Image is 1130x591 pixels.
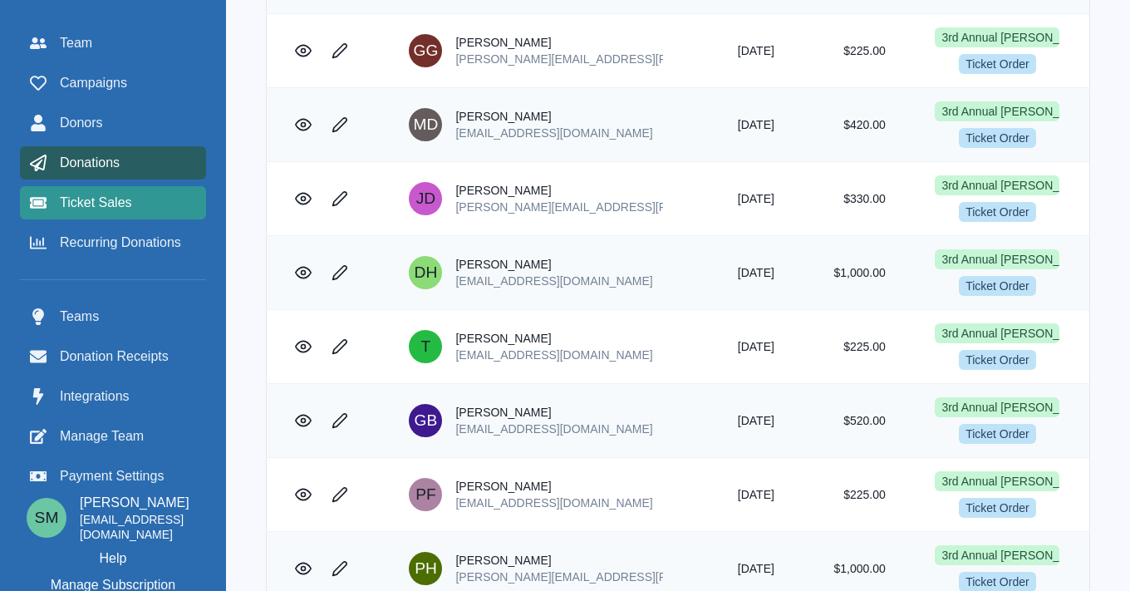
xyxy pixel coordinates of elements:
p: [EMAIL_ADDRESS][DOMAIN_NAME] [80,513,199,542]
p: $1,000.00 [823,560,886,577]
a: Edit Donation [323,182,356,215]
a: 3rd Annual [PERSON_NAME] Foundation Golf Outing [935,249,1059,269]
a: Philip Hayes[PERSON_NAME][PERSON_NAME][EMAIL_ADDRESS][PERSON_NAME][DOMAIN_NAME] [409,552,697,585]
a: View Donation [287,478,320,511]
a: Edit Donation [323,108,356,141]
span: Ticket Order [959,202,1036,222]
a: Ticket Sales [20,186,206,219]
a: View Donation [287,330,320,363]
a: 3rd Annual [PERSON_NAME] Foundation Golf Outing [935,471,1059,491]
a: Edit Donation [323,256,356,289]
p: [PERSON_NAME] [455,404,652,421]
span: Donors [60,113,103,133]
span: Ticket Sales [60,193,132,213]
p: [EMAIL_ADDRESS][DOMAIN_NAME] [455,495,652,511]
div: Grayson Garvin [414,42,439,58]
a: Joe Domek[PERSON_NAME][PERSON_NAME][EMAIL_ADDRESS][PERSON_NAME][DOMAIN_NAME] [409,182,697,215]
a: View Donation [287,404,320,437]
p: $225.00 [823,42,886,59]
p: [EMAIL_ADDRESS][DOMAIN_NAME] [455,421,652,437]
a: Donation Receipts [20,340,206,373]
td: [DATE] [718,14,803,88]
a: Thomas[PERSON_NAME][EMAIL_ADDRESS][DOMAIN_NAME] [409,330,697,363]
a: Campaigns [20,66,206,100]
a: Manage Team [20,420,206,453]
span: Donations [60,153,120,173]
span: Teams [60,307,99,327]
a: Donations [20,146,206,180]
p: [PERSON_NAME] [455,478,652,495]
span: Ticket Order [959,276,1036,296]
a: Help [100,549,127,569]
a: View Donation [287,34,320,67]
p: [PERSON_NAME][EMAIL_ADDRESS][PERSON_NAME][DOMAIN_NAME] [455,51,663,67]
span: Payment Settings [60,466,164,486]
p: $225.00 [823,486,886,503]
a: View Donation [287,552,320,585]
a: 3rd Annual [PERSON_NAME] Foundation Golf Outing [935,27,1059,47]
a: Mary Ann Duffy[PERSON_NAME][EMAIL_ADDRESS][DOMAIN_NAME] [409,108,697,141]
div: Shannon Merkin [35,510,59,525]
span: Integrations [60,387,130,406]
span: Campaigns [60,73,127,93]
p: [PERSON_NAME] [455,182,663,199]
span: Manage Team [60,426,144,446]
a: Edit Donation [323,34,356,67]
p: $225.00 [823,338,886,355]
a: Grayson Garvin[PERSON_NAME][PERSON_NAME][EMAIL_ADDRESS][PERSON_NAME][DOMAIN_NAME] [409,34,697,67]
a: Recurring Donations [20,226,206,259]
span: Ticket Order [959,350,1036,370]
p: [PERSON_NAME] [80,493,199,513]
span: Ticket Order [959,498,1036,518]
a: View Donation [287,256,320,289]
div: Patrick Franc [415,486,436,502]
span: Recurring Donations [60,233,181,253]
a: Donors [20,106,206,140]
span: Ticket Order [959,424,1036,444]
div: Thomas [421,338,431,354]
span: Team [60,33,92,53]
a: 3rd Annual [PERSON_NAME] Foundation Golf Outing [935,175,1059,195]
a: 3rd Annual [PERSON_NAME] Foundation Golf Outing [935,323,1059,343]
div: Mary Ann Duffy [414,116,439,132]
div: Philip Hayes [415,560,437,576]
p: $1,000.00 [823,264,886,281]
a: Patrick Franc[PERSON_NAME][EMAIL_ADDRESS][DOMAIN_NAME] [409,478,697,511]
p: $420.00 [823,116,886,133]
a: Edit Donation [323,552,356,585]
p: [PERSON_NAME] [455,330,652,347]
span: Ticket Order [959,128,1036,148]
td: [DATE] [718,88,803,162]
p: [EMAIL_ADDRESS][DOMAIN_NAME] [455,273,652,289]
span: Donation Receipts [60,347,169,367]
a: Edit Donation [323,330,356,363]
td: [DATE] [718,458,803,532]
div: Dan Hughes [415,264,438,280]
p: [PERSON_NAME] [455,552,663,569]
p: $330.00 [823,190,886,207]
p: [PERSON_NAME] [455,256,652,273]
p: [PERSON_NAME] [455,34,663,51]
span: Ticket Order [959,54,1036,74]
a: Dan Hughes[PERSON_NAME][EMAIL_ADDRESS][DOMAIN_NAME] [409,256,697,289]
a: Teams [20,300,206,333]
a: Edit Donation [323,404,356,437]
a: 3rd Annual [PERSON_NAME] Foundation Golf Outing [935,101,1059,121]
a: 3rd Annual [PERSON_NAME] Foundation Golf Outing [935,545,1059,565]
p: [EMAIL_ADDRESS][DOMAIN_NAME] [455,125,652,141]
p: [PERSON_NAME] [455,108,652,125]
p: [PERSON_NAME][EMAIL_ADDRESS][PERSON_NAME][DOMAIN_NAME] [455,569,663,585]
p: $520.00 [823,412,886,429]
p: [EMAIL_ADDRESS][DOMAIN_NAME] [455,347,652,363]
p: [PERSON_NAME][EMAIL_ADDRESS][PERSON_NAME][DOMAIN_NAME] [455,199,663,215]
a: Team [20,27,206,60]
td: [DATE] [718,162,803,236]
td: [DATE] [718,310,803,384]
div: Joe Domek [416,190,435,206]
a: 3rd Annual [PERSON_NAME] Foundation Golf Outing [935,397,1059,417]
a: Integrations [20,380,206,413]
div: Grant Barra [415,412,438,428]
a: Payment Settings [20,460,206,493]
a: View Donation [287,182,320,215]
